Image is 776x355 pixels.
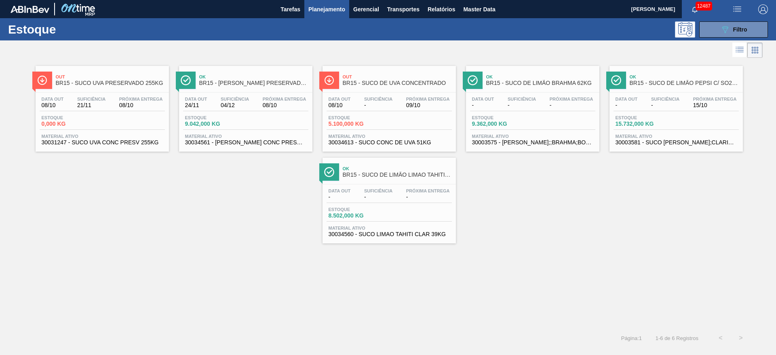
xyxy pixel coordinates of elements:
[460,60,603,152] a: ÍconeOkBR15 - SUCO DE LIMÃO BRAHMA 62KGData out-Suficiência-Próxima Entrega-Estoque9.362,000 KGMa...
[733,26,747,33] span: Filtro
[630,74,739,79] span: Ok
[42,121,98,127] span: 0,000 KG
[472,102,494,108] span: -
[199,74,308,79] span: Ok
[699,21,768,38] button: Filtro
[651,97,679,101] span: Suficiência
[316,60,460,152] a: ÍconeOutBR15 - SUCO DE UVA CONCENTRADOData out08/10Suficiência-Próxima Entrega09/10Estoque5.100,0...
[603,60,747,152] a: ÍconeOkBR15 - SUCO DE LIMÃO PEPSI C/ SO2 46KGData out-Suficiência-Próxima Entrega15/10Estoque15.7...
[616,139,737,146] span: 30003581 - SUCO CONCENT LIMAO;CLARIFIC.C/SO2;PEPSI;
[280,4,300,14] span: Tarefas
[263,97,306,101] span: Próxima Entrega
[329,226,450,230] span: Material ativo
[42,102,64,108] span: 08/10
[675,21,695,38] div: Pogramando: nenhum usuário selecionado
[696,2,712,11] span: 12487
[711,328,731,348] button: <
[329,97,351,101] span: Data out
[406,97,450,101] span: Próxima Entrega
[8,25,129,34] h1: Estoque
[56,80,165,86] span: BR15 - SUCO UVA PRESERVADO 255KG
[329,115,385,120] span: Estoque
[758,4,768,14] img: Logout
[508,102,536,108] span: -
[329,121,385,127] span: 5.100,000 KG
[550,102,593,108] span: -
[221,97,249,101] span: Suficiência
[463,4,495,14] span: Master Data
[329,134,450,139] span: Material ativo
[343,74,452,79] span: Out
[651,102,679,108] span: -
[173,60,316,152] a: ÍconeOkBR15 - [PERSON_NAME] PRESERVADO 63,5KGData out24/11Suficiência04/12Próxima Entrega08/10Est...
[11,6,49,13] img: TNhmsLtSVTkK8tSr43FrP2fwEKptu5GPRR3wAAAABJRU5ErkJggg==
[119,102,163,108] span: 08/10
[472,139,593,146] span: 30003575 - SUCO CONCENT LIMAO;;BRAHMA;BOMBONA 62KG;
[181,75,191,85] img: Ícone
[406,102,450,108] span: 09/10
[472,134,593,139] span: Material ativo
[329,188,351,193] span: Data out
[329,194,351,200] span: -
[682,4,708,15] button: Notificações
[364,188,392,193] span: Suficiência
[316,152,460,243] a: ÍconeOkBR15 - SUCO DE LIMÃO LIMAO TAHITI CLARData out-Suficiência-Próxima Entrega-Estoque8.502,00...
[364,194,392,200] span: -
[185,121,242,127] span: 9.042,000 KG
[343,80,452,86] span: BR15 - SUCO DE UVA CONCENTRADO
[428,4,455,14] span: Relatórios
[732,4,742,14] img: userActions
[406,194,450,200] span: -
[185,97,207,101] span: Data out
[185,102,207,108] span: 24/11
[611,75,621,85] img: Ícone
[37,75,47,85] img: Ícone
[42,134,163,139] span: Material ativo
[630,80,739,86] span: BR15 - SUCO DE LIMÃO PEPSI C/ SO2 46KG
[387,4,420,14] span: Transportes
[616,134,737,139] span: Material ativo
[472,97,494,101] span: Data out
[77,102,105,108] span: 21/11
[30,60,173,152] a: ÍconeOutBR15 - SUCO UVA PRESERVADO 255KGData out08/10Suficiência21/11Próxima Entrega08/10Estoque0...
[616,121,672,127] span: 15.732,000 KG
[77,97,105,101] span: Suficiência
[324,75,334,85] img: Ícone
[472,115,529,120] span: Estoque
[472,121,529,127] span: 9.362,000 KG
[199,80,308,86] span: BR15 - SUCO LARANJA PRESERVADO 63,5KG
[621,335,642,341] span: Página : 1
[731,328,751,348] button: >
[329,139,450,146] span: 30034613 - SUCO CONC DE UVA 51KG
[42,115,98,120] span: Estoque
[329,213,385,219] span: 8.502,000 KG
[185,139,306,146] span: 30034561 - SUCO LARANJA CONC PRESV 51KG
[329,207,385,212] span: Estoque
[42,139,163,146] span: 30031247 - SUCO UVA CONC PRESV 255KG
[468,75,478,85] img: Ícone
[508,97,536,101] span: Suficiência
[343,172,452,178] span: BR15 - SUCO DE LIMÃO LIMAO TAHITI CLAR
[616,115,672,120] span: Estoque
[119,97,163,101] span: Próxima Entrega
[616,97,638,101] span: Data out
[747,42,763,58] div: Visão em Cards
[353,4,379,14] span: Gerencial
[343,166,452,171] span: Ok
[406,188,450,193] span: Próxima Entrega
[308,4,345,14] span: Planejamento
[56,74,165,79] span: Out
[616,102,638,108] span: -
[185,134,306,139] span: Material ativo
[732,42,747,58] div: Visão em Lista
[364,102,392,108] span: -
[364,97,392,101] span: Suficiência
[324,167,334,177] img: Ícone
[329,231,450,237] span: 30034560 - SUCO LIMAO TAHITI CLAR 39KG
[329,102,351,108] span: 08/10
[221,102,249,108] span: 04/12
[486,74,595,79] span: Ok
[263,102,306,108] span: 08/10
[693,102,737,108] span: 15/10
[42,97,64,101] span: Data out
